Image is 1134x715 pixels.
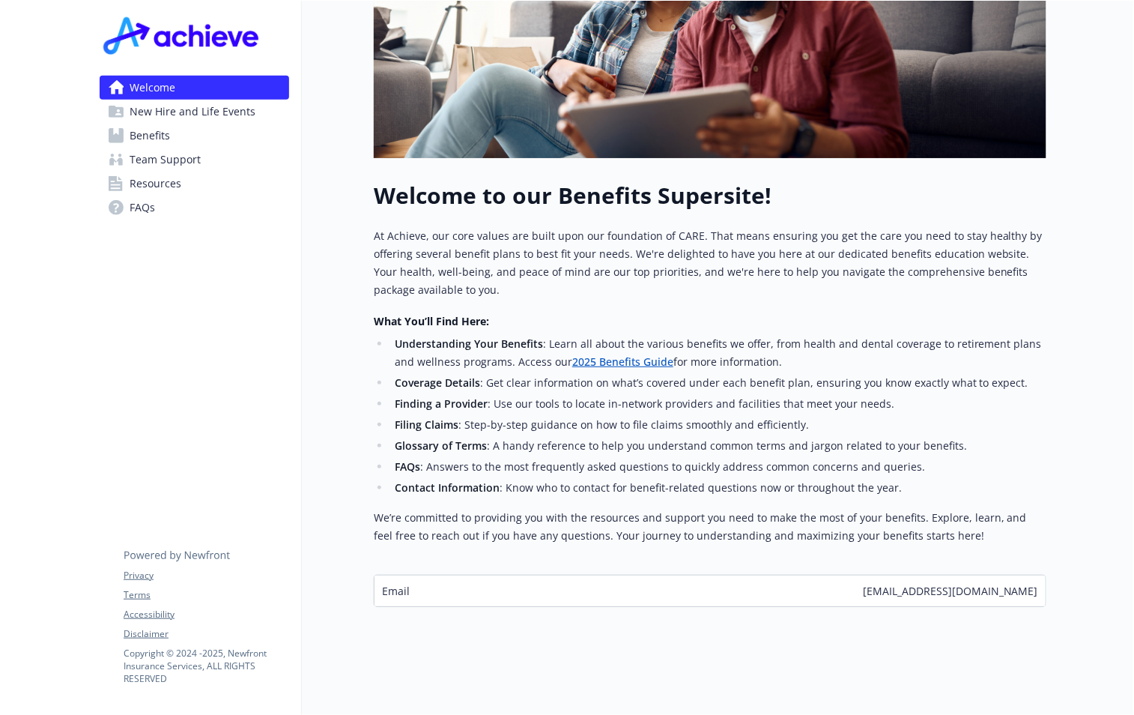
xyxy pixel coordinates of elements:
li: : A handy reference to help you understand common terms and jargon related to your benefits. [390,437,1046,455]
a: Team Support [100,148,289,172]
a: New Hire and Life Events [100,100,289,124]
h1: Welcome to our Benefits Supersite! [374,182,1046,209]
span: Team Support [130,148,201,172]
span: [EMAIL_ADDRESS][DOMAIN_NAME] [863,583,1038,599]
a: Privacy [124,569,288,582]
span: FAQs [130,196,155,220]
a: FAQs [100,196,289,220]
strong: Understanding Your Benefits [395,337,543,351]
p: Copyright © 2024 - 2025 , Newfront Insurance Services, ALL RIGHTS RESERVED [124,647,288,685]
a: Resources [100,172,289,196]
strong: Coverage Details [395,375,480,390]
li: : Get clear information on what’s covered under each benefit plan, ensuring you know exactly what... [390,374,1046,392]
li: : Know who to contact for benefit-related questions now or throughout the year. [390,479,1046,497]
a: Disclaimer [124,627,288,641]
span: Resources [130,172,181,196]
strong: FAQs [395,459,420,474]
a: 2025 Benefits Guide [572,355,673,369]
a: Accessibility [124,608,288,621]
li: : Learn all about the various benefits we offer, from health and dental coverage to retirement pl... [390,335,1046,371]
strong: Glossary of Terms [395,438,487,453]
span: New Hire and Life Events [130,100,255,124]
strong: Finding a Provider [395,396,488,411]
a: Welcome [100,76,289,100]
strong: Contact Information [395,480,500,495]
p: At Achieve, our core values are built upon our foundation of CARE. That means ensuring you get th... [374,227,1046,299]
li: : Step-by-step guidance on how to file claims smoothly and efficiently. [390,416,1046,434]
li: : Use our tools to locate in-network providers and facilities that meet your needs. [390,395,1046,413]
p: We’re committed to providing you with the resources and support you need to make the most of your... [374,509,1046,545]
strong: Filing Claims [395,417,458,432]
span: Benefits [130,124,170,148]
span: Email [382,583,410,599]
strong: What You’ll Find Here: [374,314,489,328]
a: Benefits [100,124,289,148]
a: Terms [124,588,288,602]
li: : Answers to the most frequently asked questions to quickly address common concerns and queries. [390,458,1046,476]
span: Welcome [130,76,175,100]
